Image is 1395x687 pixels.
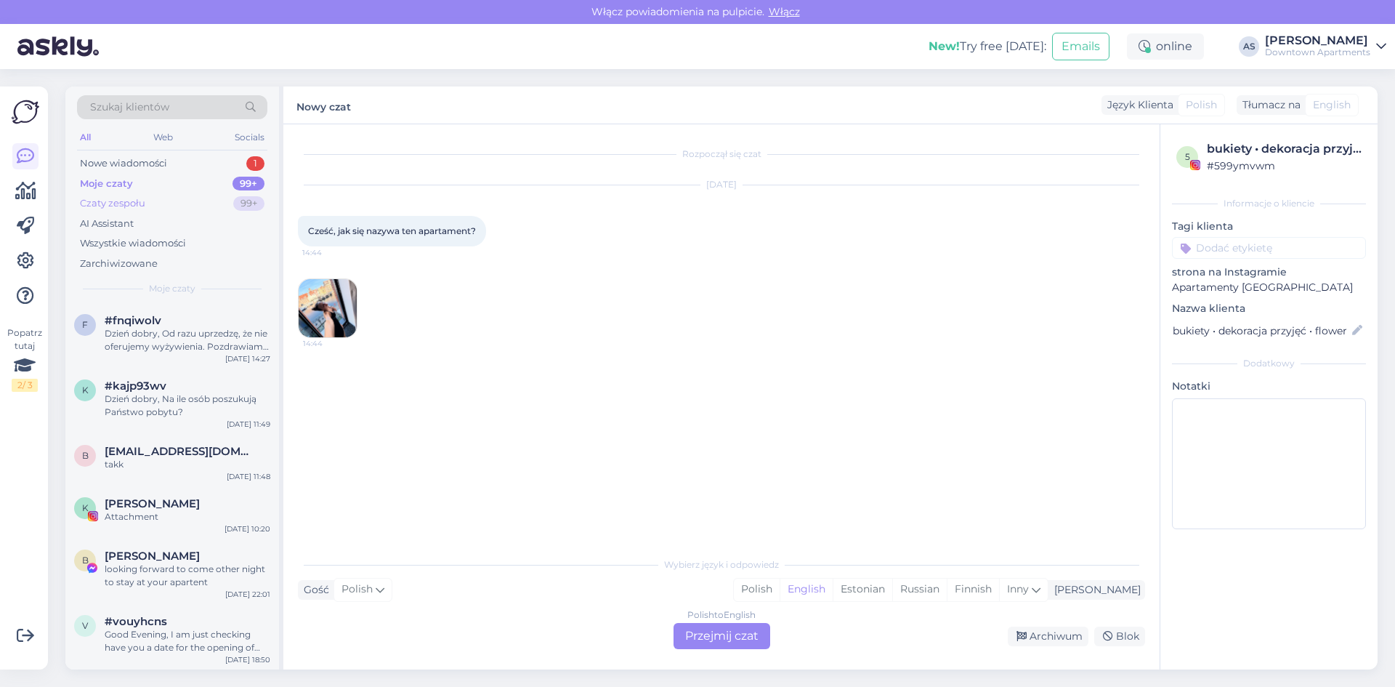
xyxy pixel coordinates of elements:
[674,623,770,649] div: Przejmij czat
[80,236,186,251] div: Wszystkie wiadomości
[150,128,176,147] div: Web
[1172,379,1366,394] p: Notatki
[227,471,270,482] div: [DATE] 11:48
[80,196,145,211] div: Czaty zespołu
[1172,197,1366,210] div: Informacje o kliencie
[1052,33,1109,60] button: Emails
[12,98,39,126] img: Askly Logo
[341,582,373,598] span: Polish
[105,379,166,393] span: #kajp93wv
[1008,627,1088,646] div: Archiwum
[1265,35,1386,58] a: [PERSON_NAME]Downtown Apartments
[90,100,169,115] span: Szukaj klientów
[1173,323,1349,339] input: Dodaj nazwę
[303,338,357,349] span: 14:44
[298,178,1145,191] div: [DATE]
[1048,582,1141,598] div: [PERSON_NAME]
[82,385,89,395] span: k
[149,282,195,295] span: Moje czaty
[298,582,329,598] div: Gość
[232,177,264,191] div: 99+
[1207,140,1362,158] div: bukiety • dekoracja przyjęć • flower boxy • [GEOGRAPHIC_DATA] • [GEOGRAPHIC_DATA]
[80,217,134,231] div: AI Assistant
[80,257,158,271] div: Zarchiwizowane
[105,314,161,327] span: #fnqiwolv
[82,555,89,566] span: B
[1172,301,1366,316] p: Nazwa klienta
[1172,265,1366,280] p: strona na Instagramie
[1239,36,1259,57] div: AS
[105,510,270,523] div: Attachment
[929,38,1046,55] div: Try free [DATE]:
[82,450,89,461] span: b
[82,620,88,631] span: v
[225,654,270,665] div: [DATE] 18:50
[1237,97,1301,113] div: Tłumacz na
[296,95,351,115] label: Nowy czat
[734,579,780,600] div: Polish
[892,579,947,600] div: Russian
[1265,47,1370,58] div: Downtown Apartments
[947,579,999,600] div: Finnish
[105,458,270,471] div: takk
[105,563,270,589] div: looking forward to come other night to stay at your apartent
[687,608,756,622] div: Polish to English
[298,148,1145,161] div: Rozpoczął się czat
[225,353,270,364] div: [DATE] 14:27
[12,326,38,392] div: Popatrz tutaj
[12,379,38,392] div: 2 / 3
[105,393,270,419] div: Dzień dobry, Na ile osób poszukują Państwo pobytu?
[105,327,270,353] div: Dzień dobry, Od razu uprzedzę, że nie oferujemy wyżywienia. Pozdrawiam, [PERSON_NAME] Apartments
[77,128,94,147] div: All
[1101,97,1173,113] div: Język Klienta
[233,196,264,211] div: 99+
[1172,219,1366,234] p: Tagi klienta
[298,558,1145,571] div: Wybierz język i odpowiedz
[232,128,267,147] div: Socials
[105,615,167,628] span: #vouyhcns
[302,247,357,258] span: 14:44
[929,39,960,53] b: New!
[105,550,200,563] span: Björk Tryggvadóttir
[105,628,270,654] div: Good Evening, I am just checking have you a date for the opening of booking for [DATE]?
[82,319,88,330] span: f
[299,279,357,337] img: Attachment
[80,177,133,191] div: Moje czaty
[1172,237,1366,259] input: Dodać etykietę
[780,579,833,600] div: English
[1127,33,1204,60] div: online
[225,523,270,534] div: [DATE] 10:20
[1313,97,1351,113] span: English
[1172,280,1366,295] p: Apartamenty [GEOGRAPHIC_DATA]
[82,502,89,513] span: K
[1007,582,1029,595] span: Inny
[1265,35,1370,47] div: [PERSON_NAME]
[1207,158,1362,174] div: # 599ymvwm
[225,589,270,600] div: [DATE] 22:01
[1172,357,1366,370] div: Dodatkowy
[246,156,264,171] div: 1
[227,419,270,430] div: [DATE] 11:49
[1186,97,1217,113] span: Polish
[80,156,167,171] div: Nowe wiadomości
[1185,151,1190,162] span: 5
[308,225,476,236] span: Cześć, jak się nazywa ten apartament?
[105,445,256,458] span: bjorktry55@gmail.com
[105,497,200,510] span: Karolina Regulska
[833,579,892,600] div: Estonian
[764,5,804,18] span: Włącz
[1094,627,1145,646] div: Blok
